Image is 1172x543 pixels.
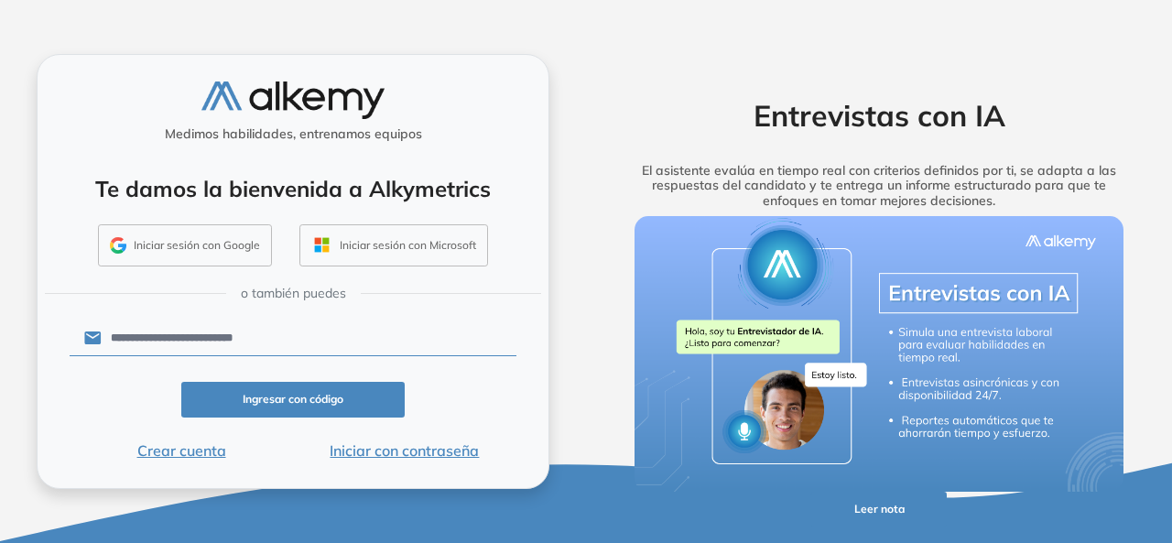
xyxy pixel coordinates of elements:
[110,237,126,254] img: GMAIL_ICON
[293,440,516,462] button: Iniciar con contraseña
[811,492,948,527] button: Leer nota
[607,163,1151,209] h5: El asistente evalúa en tiempo real con criterios definidos por ti, se adapta a las respuestas del...
[201,81,385,119] img: logo-alkemy
[70,440,293,462] button: Crear cuenta
[241,284,346,303] span: o también puedes
[61,176,525,202] h4: Te damos la bienvenida a Alkymetrics
[842,331,1172,543] iframe: Chat Widget
[181,382,405,418] button: Ingresar con código
[607,98,1151,133] h2: Entrevistas con IA
[45,126,541,142] h5: Medimos habilidades, entrenamos equipos
[299,224,488,266] button: Iniciar sesión con Microsoft
[842,331,1172,543] div: Widget de chat
[311,234,332,255] img: OUTLOOK_ICON
[98,224,272,266] button: Iniciar sesión con Google
[635,216,1124,492] img: img-more-info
